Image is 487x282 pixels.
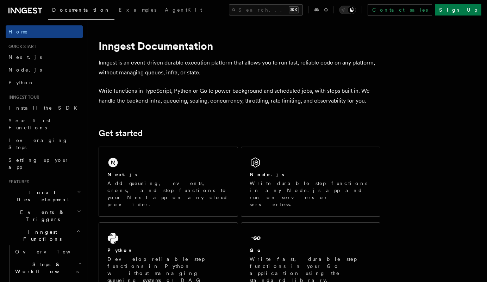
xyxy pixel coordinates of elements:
span: Leveraging Steps [8,137,68,150]
p: Write durable step functions in any Node.js app and run on servers or serverless. [250,180,372,208]
a: Leveraging Steps [6,134,83,154]
a: Python [6,76,83,89]
a: Node.js [6,63,83,76]
a: Next.js [6,51,83,63]
a: Install the SDK [6,102,83,114]
span: Home [8,28,28,35]
span: Quick start [6,44,36,49]
span: Steps & Workflows [12,261,79,275]
a: Overview [12,245,83,258]
span: Inngest Functions [6,228,76,243]
a: Next.jsAdd queueing, events, crons, and step functions to your Next app on any cloud provider. [99,147,238,217]
h2: Go [250,247,262,254]
h2: Python [107,247,133,254]
a: Home [6,25,83,38]
span: Examples [119,7,156,13]
span: Features [6,179,29,185]
p: Inngest is an event-driven durable execution platform that allows you to run fast, reliable code ... [99,58,380,78]
a: Node.jsWrite durable step functions in any Node.js app and run on servers or serverless. [241,147,380,217]
a: Documentation [48,2,114,20]
a: Examples [114,2,161,19]
a: Setting up your app [6,154,83,173]
span: Python [8,80,34,85]
span: Local Development [6,189,77,203]
span: Documentation [52,7,110,13]
span: Setting up your app [8,157,69,170]
p: Add queueing, events, crons, and step functions to your Next app on any cloud provider. [107,180,229,208]
button: Search...⌘K [229,4,303,16]
span: Next.js [8,54,42,60]
button: Events & Triggers [6,206,83,226]
p: Write functions in TypeScript, Python or Go to power background and scheduled jobs, with steps bu... [99,86,380,106]
span: Your first Functions [8,118,50,130]
button: Inngest Functions [6,226,83,245]
h2: Node.js [250,171,285,178]
button: Toggle dark mode [339,6,356,14]
a: Your first Functions [6,114,83,134]
span: Inngest tour [6,94,39,100]
span: Events & Triggers [6,209,77,223]
h1: Inngest Documentation [99,39,380,52]
span: Node.js [8,67,42,73]
button: Steps & Workflows [12,258,83,278]
a: Sign Up [435,4,481,16]
button: Local Development [6,186,83,206]
kbd: ⌘K [289,6,299,13]
a: AgentKit [161,2,206,19]
a: Contact sales [368,4,432,16]
h2: Next.js [107,171,138,178]
a: Get started [99,128,143,138]
span: AgentKit [165,7,202,13]
span: Overview [15,249,88,255]
span: Install the SDK [8,105,81,111]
